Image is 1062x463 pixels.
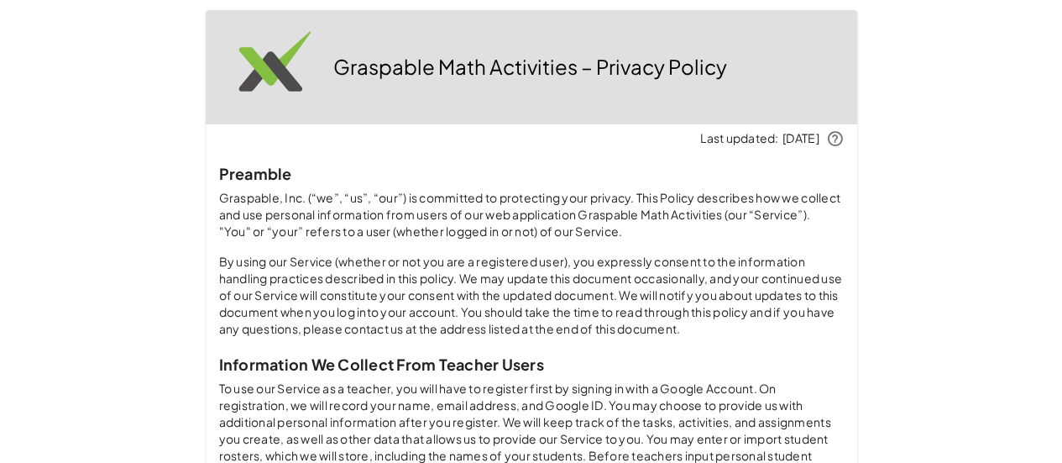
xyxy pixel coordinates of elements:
[219,130,844,147] p: Last updated: [DATE]
[219,17,320,118] img: gm-logo-CxLEg8GM.svg
[219,190,844,240] p: Graspable, Inc. (“we”, “us”, “our”) is committed to protecting your privacy. This Policy describe...
[219,254,844,338] p: By using our Service (whether or not you are a registered user), you expressly consent to the inf...
[219,164,844,183] h3: Preamble
[219,355,844,374] h3: Information We Collect From Teacher Users
[206,10,857,124] div: Graspable Math Activities – Privacy Policy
